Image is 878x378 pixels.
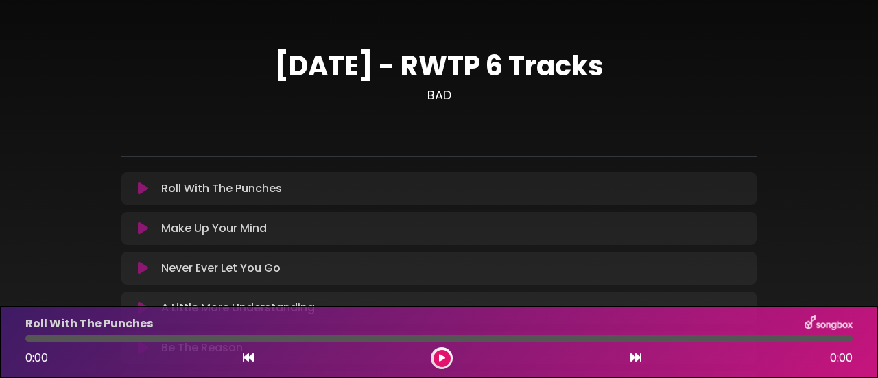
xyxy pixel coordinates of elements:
p: Roll With The Punches [161,180,282,197]
p: Never Ever Let You Go [161,260,281,276]
p: Make Up Your Mind [161,220,267,237]
img: songbox-logo-white.png [805,315,853,333]
span: 0:00 [25,350,48,366]
h3: BAD [121,88,757,103]
h1: [DATE] - RWTP 6 Tracks [121,49,757,82]
p: Roll With The Punches [25,316,153,332]
p: A Little More Understanding [161,300,315,316]
span: 0:00 [830,350,853,366]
